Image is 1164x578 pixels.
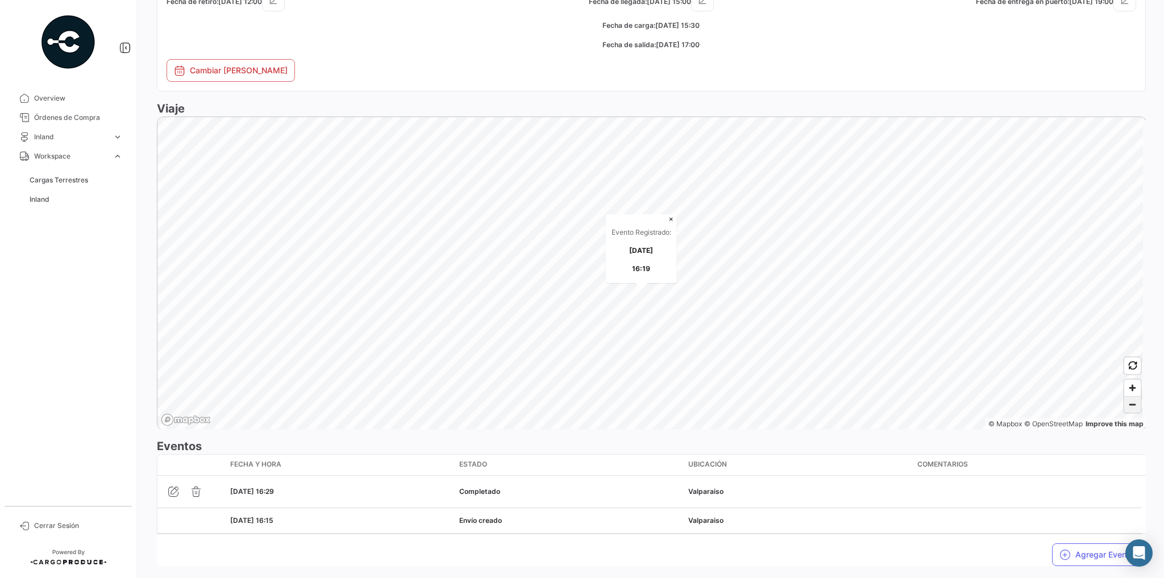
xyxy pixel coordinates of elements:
div: Valparaiso [688,486,908,497]
span: expand_more [113,132,123,142]
span: [DATE] 16:15 [230,516,273,525]
button: Zoom in [1124,380,1141,396]
a: Órdenes de Compra [9,108,127,127]
p: [DATE] [612,245,671,256]
h5: Fecha de salida: [490,40,813,50]
canvas: Map [157,117,1143,431]
span: Estado [459,459,487,469]
button: Close popup [666,214,677,224]
div: Envío creado [459,515,679,526]
button: Agregar Eventos [1052,543,1146,566]
datatable-header-cell: Fecha y Hora [226,455,455,475]
button: Zoom out [1124,396,1141,413]
span: Cargas Terrestres [30,175,88,185]
h5: Fecha de carga: [490,20,813,31]
p: Evento Registrado: [612,227,671,238]
span: Ubicación [688,459,727,469]
span: [DATE] 15:30 [655,21,700,30]
datatable-header-cell: Ubicación [684,455,913,475]
a: Map feedback [1086,419,1144,428]
span: Fecha y Hora [230,459,281,469]
button: Cambiar [PERSON_NAME] [167,59,295,82]
a: Inland [25,191,127,208]
img: powered-by.png [40,14,97,70]
div: Abrir Intercom Messenger [1125,539,1153,567]
a: Mapbox logo [161,413,211,426]
a: Mapbox [988,419,1022,428]
h3: Viaje [157,101,1146,117]
span: Zoom out [1124,397,1141,413]
div: Valparaiso [688,515,908,526]
span: Workspace [34,151,108,161]
span: Inland [34,132,108,142]
span: Overview [34,93,123,103]
span: Comentarios [917,459,968,469]
div: Completado [459,486,679,497]
p: 16:19 [612,263,671,275]
span: Cerrar Sesión [34,521,123,531]
span: expand_more [113,151,123,161]
span: Inland [30,194,49,205]
h3: Eventos [157,438,1146,454]
datatable-header-cell: Comentarios [913,455,1142,475]
a: Overview [9,89,127,108]
span: [DATE] 17:00 [656,40,700,49]
a: OpenStreetMap [1024,419,1083,428]
span: [DATE] 16:29 [230,487,274,496]
span: Órdenes de Compra [34,113,123,123]
a: Cargas Terrestres [25,172,127,189]
datatable-header-cell: Estado [455,455,684,475]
